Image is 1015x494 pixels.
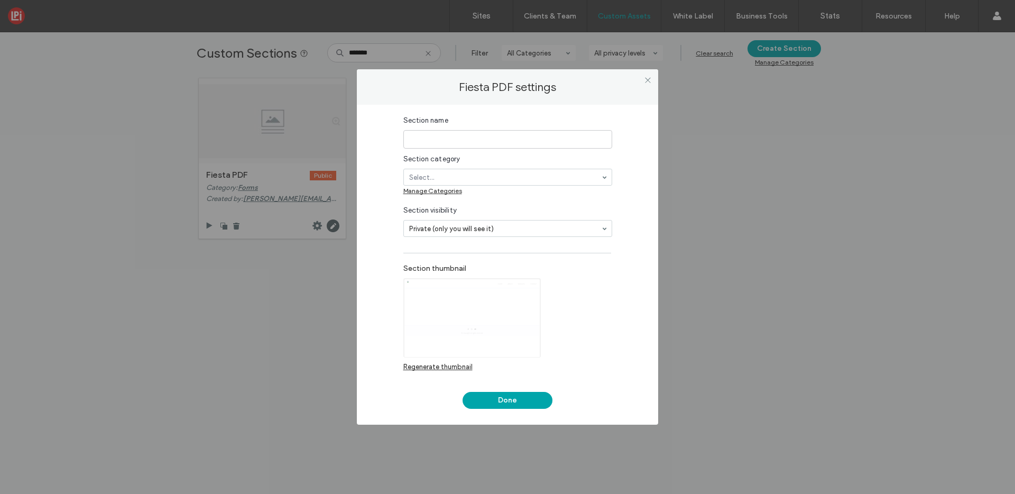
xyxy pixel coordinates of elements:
[403,115,448,126] span: Section name
[403,205,608,216] span: Section visibility
[403,363,473,371] div: Regenerate thumbnail
[403,154,608,164] span: Section category
[24,7,46,17] span: Help
[403,187,612,195] div: Manage Categories
[404,279,540,468] img: Screenshot.png
[404,169,612,185] div: Select...
[403,259,612,273] label: Section thumbnail
[463,392,552,409] button: Done
[367,80,648,94] label: Fiesta PDF settings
